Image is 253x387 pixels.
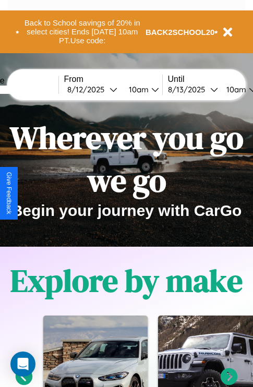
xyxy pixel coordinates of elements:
[146,28,215,37] b: BACK2SCHOOL20
[168,84,210,94] div: 8 / 13 / 2025
[121,84,162,95] button: 10am
[10,259,243,302] h1: Explore by make
[19,16,146,48] button: Back to School savings of 20% in select cities! Ends [DATE] 10am PT.Use code:
[10,352,35,377] div: Open Intercom Messenger
[124,84,151,94] div: 10am
[64,84,121,95] button: 8/12/2025
[5,172,13,214] div: Give Feedback
[221,84,249,94] div: 10am
[67,84,110,94] div: 8 / 12 / 2025
[64,75,162,84] label: From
